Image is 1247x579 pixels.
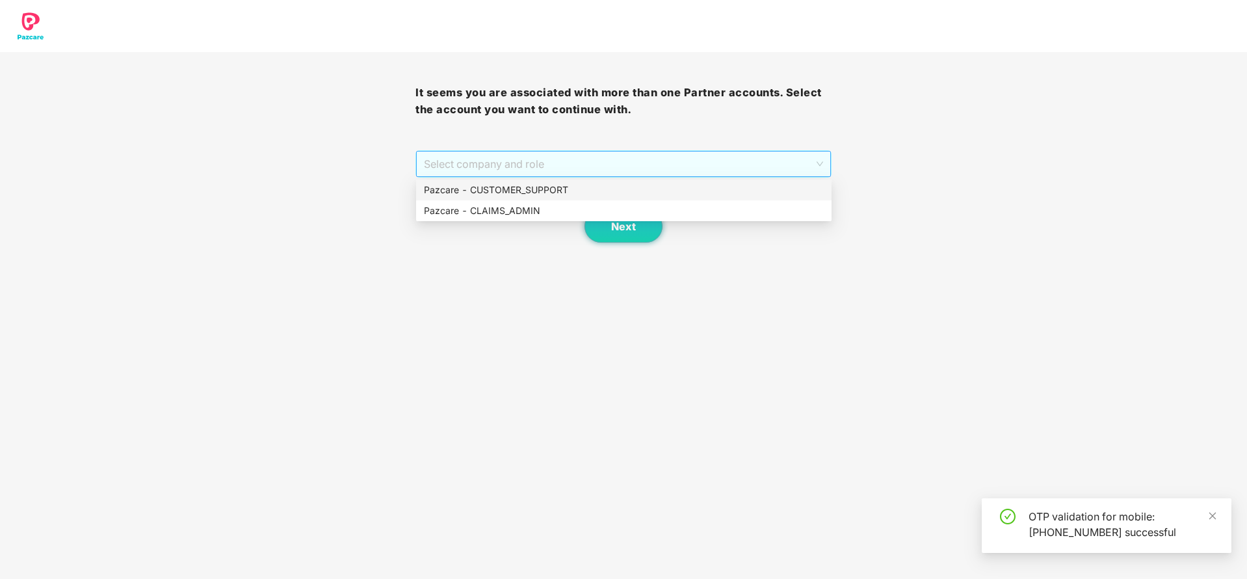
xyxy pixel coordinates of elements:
div: Pazcare - CUSTOMER_SUPPORT [424,183,824,197]
button: Next [584,210,663,243]
h3: It seems you are associated with more than one Partner accounts. Select the account you want to c... [415,85,831,118]
div: OTP validation for mobile: [PHONE_NUMBER] successful [1029,509,1216,540]
div: Pazcare - CLAIMS_ADMIN [424,204,824,218]
div: Pazcare - CUSTOMER_SUPPORT [416,180,832,200]
span: Select company and role [424,152,822,176]
span: close [1208,511,1217,520]
div: Pazcare - CLAIMS_ADMIN [416,200,832,221]
span: Next [611,221,636,233]
span: check-circle [1000,509,1016,524]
